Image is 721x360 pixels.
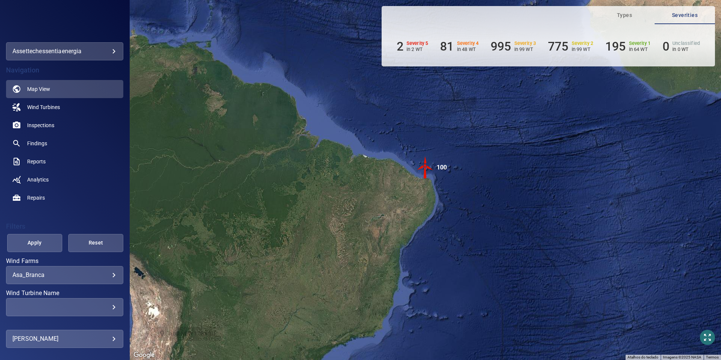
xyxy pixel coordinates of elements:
span: Repairs [27,194,45,202]
h6: 775 [548,39,568,54]
div: 100 [437,156,447,179]
li: Severity 2 [548,39,593,54]
p: in 0 WT [672,46,700,52]
p: in 2 WT [407,46,428,52]
a: findings noActive [6,134,123,152]
h6: 81 [440,39,454,54]
li: Severity 1 [605,39,650,54]
a: Termos (abre em uma nova guia) [706,355,719,359]
span: Types [599,11,650,20]
h6: Severity 2 [572,41,594,46]
a: repairs noActive [6,189,123,207]
div: Wind Turbine Name [6,298,123,316]
div: [PERSON_NAME] [12,333,117,345]
span: Imagens ©2025 NASA [663,355,701,359]
h4: Navigation [6,66,123,74]
li: Severity Unclassified [663,39,700,54]
p: in 48 WT [457,46,479,52]
a: reports noActive [6,152,123,171]
h6: 195 [605,39,626,54]
span: Apply [17,238,53,248]
li: Severity 4 [440,39,479,54]
button: Apply [7,234,62,252]
a: analytics noActive [6,171,123,189]
a: map active [6,80,123,98]
a: Abrir esta área no Google Maps (abre uma nova janela) [132,350,156,360]
div: Wind Farms [6,266,123,284]
h6: Severity 5 [407,41,428,46]
p: in 99 WT [572,46,594,52]
h6: Unclassified [672,41,700,46]
gmp-advanced-marker: 100 [414,156,437,180]
a: windturbines noActive [6,98,123,116]
p: in 99 WT [514,46,536,52]
h6: 995 [491,39,511,54]
img: windFarmIconCat5.svg [414,156,437,179]
button: Reset [68,234,123,252]
span: Findings [27,140,47,147]
button: Atalhos do teclado [627,355,658,360]
h6: 2 [397,39,403,54]
h6: Severity 3 [514,41,536,46]
span: Analytics [27,176,49,183]
img: Google [132,350,156,360]
h6: 0 [663,39,669,54]
li: Severity 3 [491,39,536,54]
span: Severities [659,11,710,20]
span: Inspections [27,122,54,129]
span: Wind Turbines [27,103,60,111]
div: assettechessentiaenergia [12,45,117,57]
span: Reset [78,238,114,248]
label: Wind Farms [6,258,123,264]
h4: Filters [6,223,123,230]
span: Map View [27,85,50,93]
p: in 64 WT [629,46,651,52]
div: Asa_Branca [12,271,117,278]
a: inspections noActive [6,116,123,134]
img: assettechessentiaenergia-logo [27,15,103,30]
label: Wind Turbine Name [6,290,123,296]
li: Severity 5 [397,39,428,54]
span: Reports [27,158,46,165]
h6: Severity 4 [457,41,479,46]
h6: Severity 1 [629,41,651,46]
div: assettechessentiaenergia [6,42,123,60]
